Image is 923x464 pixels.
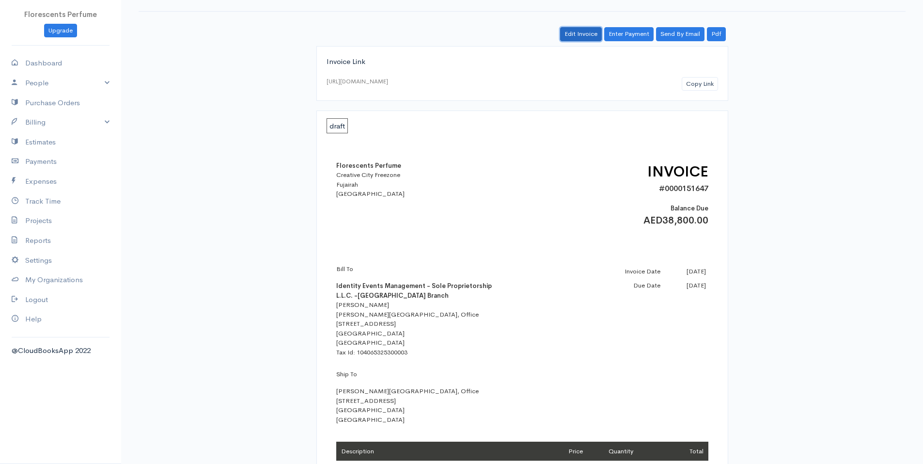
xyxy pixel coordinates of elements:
span: Florescents Perfume [24,10,97,19]
td: Due Date [587,278,663,293]
td: Quantity [588,442,654,461]
span: Balance Due [671,204,708,212]
a: Edit Invoice [560,27,602,41]
div: Invoice Link [327,56,718,67]
td: Description [336,442,541,461]
a: Pdf [707,27,726,41]
div: [PERSON_NAME][GEOGRAPHIC_DATA], Office [STREET_ADDRESS] [GEOGRAPHIC_DATA] [GEOGRAPHIC_DATA] [336,369,506,425]
b: Identity Events Management - Sole Proprietorship L.L.C. -[GEOGRAPHIC_DATA] Branch [336,282,492,300]
td: Price [541,442,587,461]
td: [DATE] [663,278,708,293]
div: @CloudBooksApp 2022 [12,345,110,356]
a: Enter Payment [604,27,654,41]
td: [DATE] [663,264,708,279]
b: Florescents Perfume [336,161,401,170]
button: Copy Link [682,77,718,91]
div: [PERSON_NAME] [PERSON_NAME][GEOGRAPHIC_DATA], Office [STREET_ADDRESS] [GEOGRAPHIC_DATA] [GEOGRAPH... [336,264,506,357]
div: [URL][DOMAIN_NAME] [327,77,388,86]
p: Bill To [336,264,506,274]
span: AED38,800.00 [643,214,708,226]
td: Invoice Date [587,264,663,279]
span: draft [327,118,348,133]
a: Upgrade [44,24,77,38]
a: Send By Email [656,27,704,41]
p: Ship To [336,369,506,379]
div: Creative City Freezone Fujairah [GEOGRAPHIC_DATA] [336,170,506,199]
span: #0000151647 [659,183,708,193]
span: INVOICE [647,162,708,181]
td: Total [654,442,708,461]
